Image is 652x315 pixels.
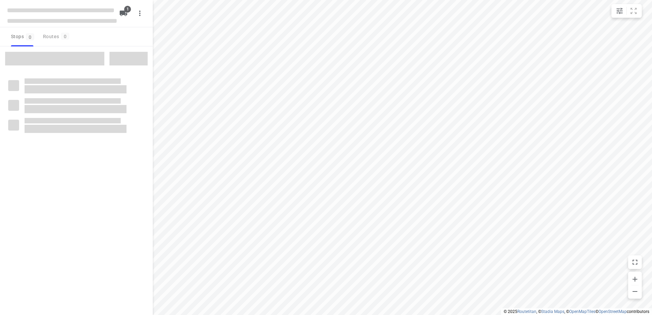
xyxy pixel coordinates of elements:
[613,4,626,18] button: Map settings
[517,309,536,314] a: Routetitan
[611,4,642,18] div: small contained button group
[504,309,649,314] li: © 2025 , © , © © contributors
[569,309,595,314] a: OpenMapTiles
[541,309,564,314] a: Stadia Maps
[598,309,627,314] a: OpenStreetMap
